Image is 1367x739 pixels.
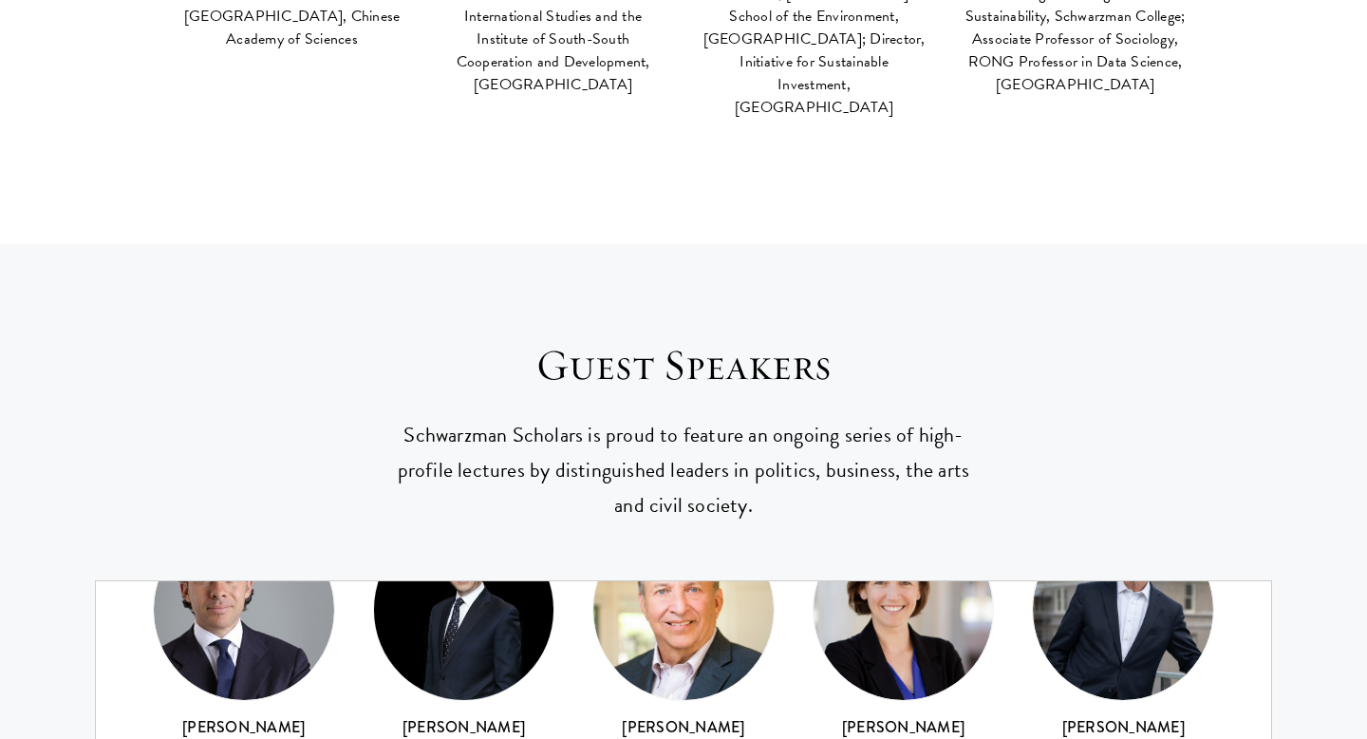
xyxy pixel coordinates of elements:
h3: Guest Speakers [384,339,983,392]
h3: [PERSON_NAME] [592,716,775,739]
h3: [PERSON_NAME] [813,716,995,739]
h3: [PERSON_NAME] [373,716,555,739]
h3: [PERSON_NAME] [153,716,335,739]
p: Schwarzman Scholars is proud to feature an ongoing series of high-profile lectures by distinguish... [384,418,983,523]
h3: [PERSON_NAME] [1032,716,1214,739]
